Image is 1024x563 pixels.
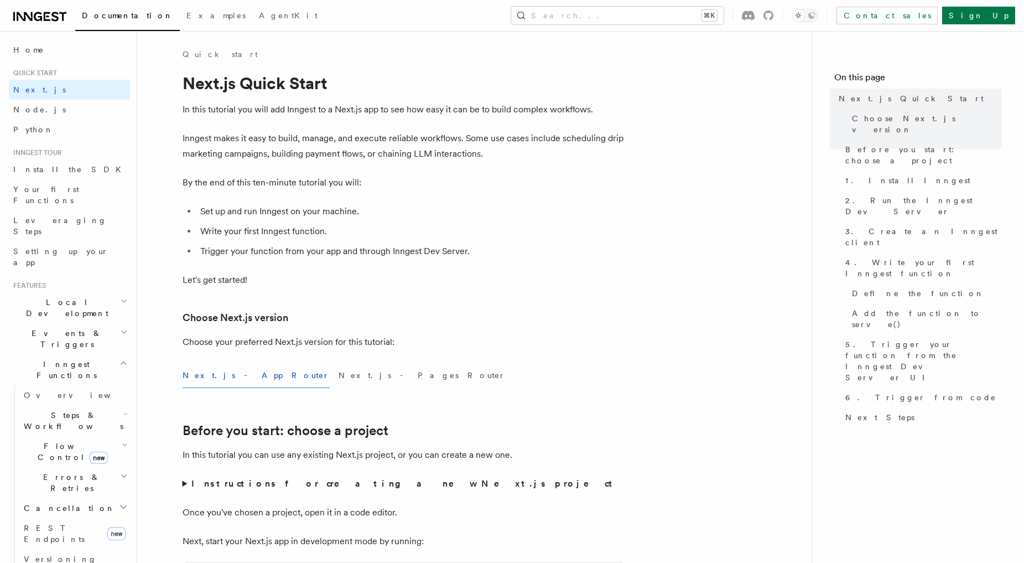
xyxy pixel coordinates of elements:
[197,204,625,219] li: Set up and run Inngest on your machine.
[845,226,1002,248] span: 3. Create an Inngest client
[19,518,130,549] a: REST Endpointsnew
[19,472,120,494] span: Errors & Retries
[9,80,130,100] a: Next.js
[183,272,625,288] p: Let's get started!
[82,11,173,20] span: Documentation
[841,190,1002,221] a: 2. Run the Inngest Dev Server
[852,288,984,299] span: Define the function
[9,210,130,241] a: Leveraging Steps
[252,3,324,30] a: AgentKit
[13,185,79,205] span: Your first Functions
[13,105,66,114] span: Node.js
[848,283,1002,303] a: Define the function
[9,323,130,354] button: Events & Triggers
[13,216,107,236] span: Leveraging Steps
[183,334,625,350] p: Choose your preferred Next.js version for this tutorial:
[845,339,1002,383] span: 5. Trigger your function from the Inngest Dev Server UI
[19,503,115,514] span: Cancellation
[183,505,625,520] p: Once you've chosen a project, open it in a code editor.
[845,195,1002,217] span: 2. Run the Inngest Dev Server
[107,527,126,540] span: new
[9,328,121,350] span: Events & Triggers
[792,9,818,22] button: Toggle dark mode
[848,109,1002,140] a: Choose Next.js version
[180,3,252,30] a: Examples
[183,131,625,162] p: Inngest makes it easy to build, manage, and execute reliable workflows. Some use cases include sc...
[9,297,121,319] span: Local Development
[183,476,625,492] summary: Instructions for creating a new Next.js project
[13,44,44,55] span: Home
[183,175,625,190] p: By the end of this ten-minute tutorial you will:
[9,241,130,272] a: Setting up your app
[511,7,724,24] button: Search...⌘K
[197,244,625,259] li: Trigger your function from your app and through Inngest Dev Server.
[848,303,1002,334] a: Add the function to serve()
[19,436,130,467] button: Flow Controlnew
[845,175,970,186] span: 1. Install Inngest
[183,447,625,463] p: In this tutorial you can use any existing Next.js project, or you can create a new one.
[9,159,130,179] a: Install the SDK
[24,391,138,400] span: Overview
[9,148,62,157] span: Inngest tour
[841,171,1002,190] a: 1. Install Inngest
[845,392,996,403] span: 6. Trigger from code
[19,410,123,432] span: Steps & Workflows
[841,388,1002,407] a: 6. Trigger from code
[183,49,258,60] a: Quick start
[183,310,288,326] a: Choose Next.js version
[834,89,1002,109] a: Next.js Quick Start
[13,125,54,134] span: Python
[24,524,85,544] span: REST Endpoints
[834,71,1002,89] h4: On this page
[19,498,130,518] button: Cancellation
[13,85,66,94] span: Next.js
[836,7,938,24] a: Contact sales
[701,10,717,21] kbd: ⌘K
[339,363,506,388] button: Next.js - Pages Router
[197,224,625,239] li: Write your first Inngest function.
[13,165,128,174] span: Install the SDK
[852,113,1002,135] span: Choose Next.js version
[186,11,246,20] span: Examples
[845,144,1002,166] span: Before you start: choose a project
[183,102,625,117] p: In this tutorial you will add Inngest to a Next.js app to see how easy it can be to build complex...
[259,11,318,20] span: AgentKit
[841,140,1002,171] a: Before you start: choose a project
[845,412,914,423] span: Next Steps
[9,292,130,323] button: Local Development
[19,441,122,463] span: Flow Control
[9,40,130,60] a: Home
[9,359,119,381] span: Inngest Functions
[9,120,130,140] a: Python
[19,385,130,405] a: Overview
[841,252,1002,283] a: 4. Write your first Inngest function
[191,478,617,489] strong: Instructions for creating a new Next.js project
[19,405,130,436] button: Steps & Workflows
[90,452,108,464] span: new
[183,73,625,93] h1: Next.js Quick Start
[183,423,388,438] a: Before you start: choose a project
[75,3,180,31] a: Documentation
[19,467,130,498] button: Errors & Retries
[183,363,330,388] button: Next.js - App Router
[841,221,1002,252] a: 3. Create an Inngest client
[9,179,130,210] a: Your first Functions
[9,69,57,78] span: Quick start
[9,281,46,290] span: Features
[9,100,130,120] a: Node.js
[942,7,1015,24] a: Sign Up
[841,407,1002,427] a: Next Steps
[9,354,130,385] button: Inngest Functions
[183,534,625,549] p: Next, start your Next.js app in development mode by running:
[852,308,1002,330] span: Add the function to serve()
[845,257,1002,279] span: 4. Write your first Inngest function
[839,93,984,104] span: Next.js Quick Start
[841,334,1002,388] a: 5. Trigger your function from the Inngest Dev Server UI
[13,247,108,267] span: Setting up your app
